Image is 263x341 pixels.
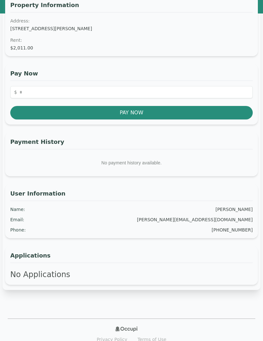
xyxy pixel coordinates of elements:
div: [PERSON_NAME] [216,206,253,213]
dd: $2,011.00 [10,45,253,51]
h3: Pay Now [10,69,253,81]
div: Name : [10,206,25,213]
p: No Applications [10,270,253,280]
p: No payment history available. [10,155,253,171]
h3: Payment History [10,138,253,150]
h3: User Information [10,189,253,201]
div: [PERSON_NAME][EMAIL_ADDRESS][DOMAIN_NAME] [137,217,253,223]
div: Email : [10,217,24,223]
h3: Applications [10,251,253,263]
button: Pay Now [10,106,253,120]
div: Phone : [10,227,26,233]
dd: [STREET_ADDRESS][PERSON_NAME] [10,26,253,32]
dt: Rent : [10,37,253,44]
div: [PHONE_NUMBER] [212,227,253,233]
dt: Address: [10,18,253,24]
h3: Property Information [10,1,253,13]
